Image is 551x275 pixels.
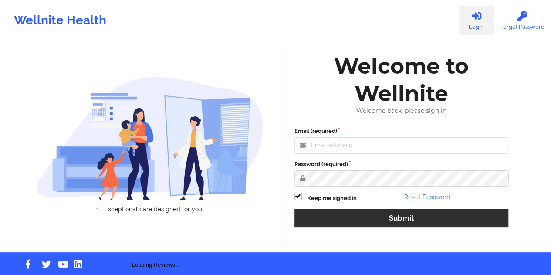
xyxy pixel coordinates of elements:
img: wellnite-auth-hero_200.c722682e.png [36,76,264,200]
button: Submit [294,209,509,227]
div: Welcome to Wellnite [288,52,515,107]
div: Welcome back, please sign in [288,107,515,115]
a: Forgot Password [493,6,551,35]
label: Email (required) [294,127,509,136]
label: Keep me signed in [307,194,357,203]
input: Email address [294,137,509,154]
a: Reset Password [404,194,450,200]
label: Password (required) [294,160,509,169]
li: Exceptional care designed for you. [44,206,264,213]
a: Login [459,6,493,35]
div: Loading Reviews... [36,227,276,269]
